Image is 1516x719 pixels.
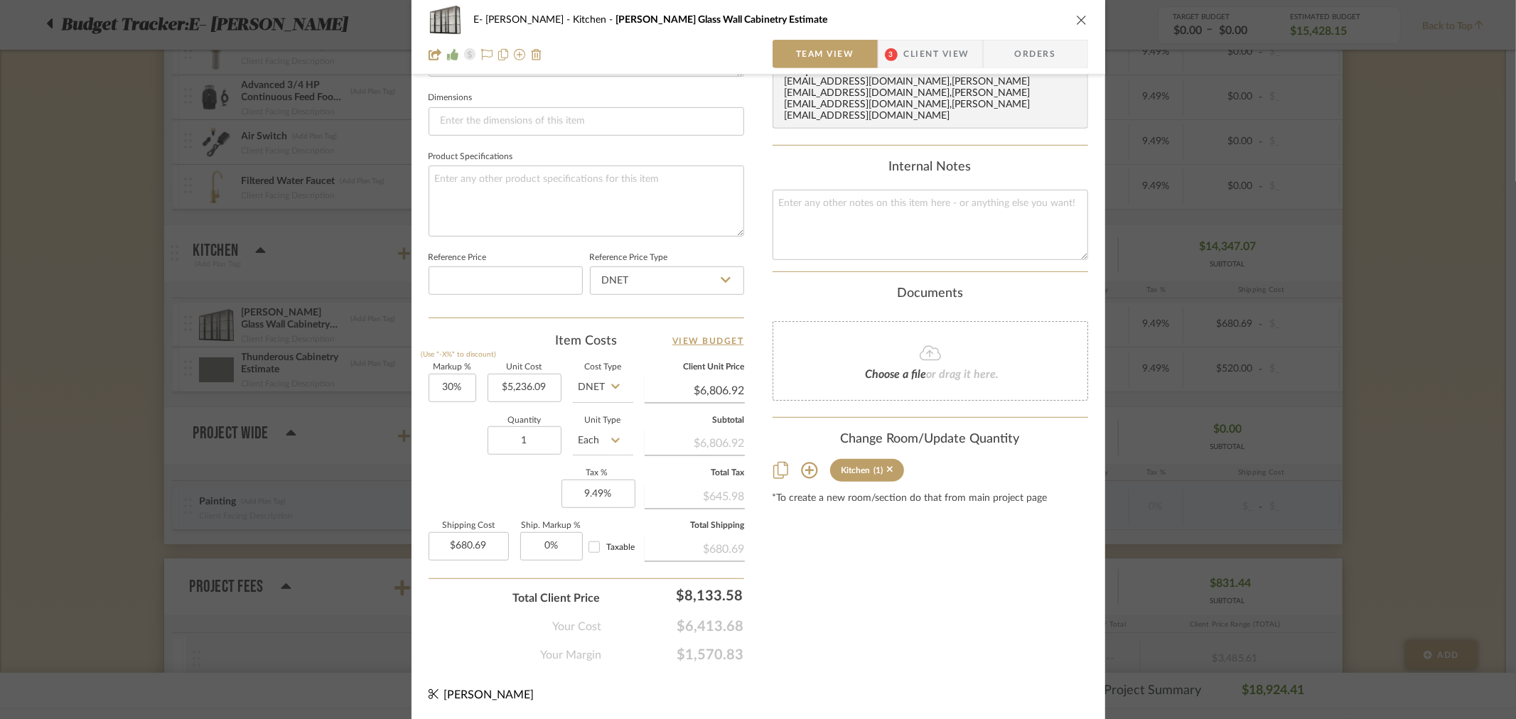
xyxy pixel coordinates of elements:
label: Reference Price Type [590,254,668,261]
label: Reference Price [429,254,487,261]
label: Quantity [488,417,561,424]
div: $6,806.92 [645,429,745,455]
div: Item Costs [429,333,744,350]
span: Team View [796,40,854,68]
label: Subtotal [645,417,745,424]
label: Total Tax [645,470,745,477]
span: [PERSON_NAME] Glass Wall Cabinetry Estimate [616,15,828,25]
div: Change Room/Update Quantity [773,432,1088,448]
span: E- [PERSON_NAME] [474,15,574,25]
div: $645.98 [645,482,745,508]
label: Unit Type [573,417,633,424]
span: Kitchen [574,15,616,25]
label: Unit Cost [488,364,561,371]
span: Choose a file [866,369,927,380]
div: Kitchen [842,465,871,475]
span: Your Margin [541,647,602,664]
img: Remove from project [531,49,542,60]
span: 3 [885,48,898,61]
label: Tax % [561,470,633,477]
div: (1) [874,465,883,475]
div: Internal Notes [773,160,1088,175]
label: Markup % [429,364,476,371]
span: Orders [999,40,1072,68]
input: Enter the dimensions of this item [429,107,744,136]
img: 3f0d4cce-4a4d-4e19-be58-9220772b330a_48x40.jpg [429,6,463,34]
div: [EMAIL_ADDRESS][DOMAIN_NAME] , [PERSON_NAME][EMAIL_ADDRESS][DOMAIN_NAME] , [PERSON_NAME][EMAIL_AD... [785,77,1082,122]
span: Client View [904,40,969,68]
span: Your Cost [553,618,602,635]
div: $680.69 [645,535,745,561]
span: [PERSON_NAME] [444,689,534,701]
label: Shipping Cost [429,522,509,529]
span: Total Client Price [513,590,601,607]
label: Ship. Markup % [520,522,583,529]
label: Total Shipping [645,522,745,529]
span: or drag it here. [927,369,999,380]
a: View Budget [672,333,744,350]
div: *To create a new room/section do that from main project page [773,493,1088,504]
span: $6,413.68 [602,618,744,635]
label: Product Specifications [429,153,513,161]
span: Taxable [607,543,635,551]
label: Dimensions [429,94,473,102]
div: $8,133.58 [608,581,750,610]
label: Client Unit Price [645,364,745,371]
span: $1,570.83 [602,647,744,664]
button: close [1075,13,1088,26]
div: Documents [773,286,1088,302]
label: Cost Type [573,364,633,371]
